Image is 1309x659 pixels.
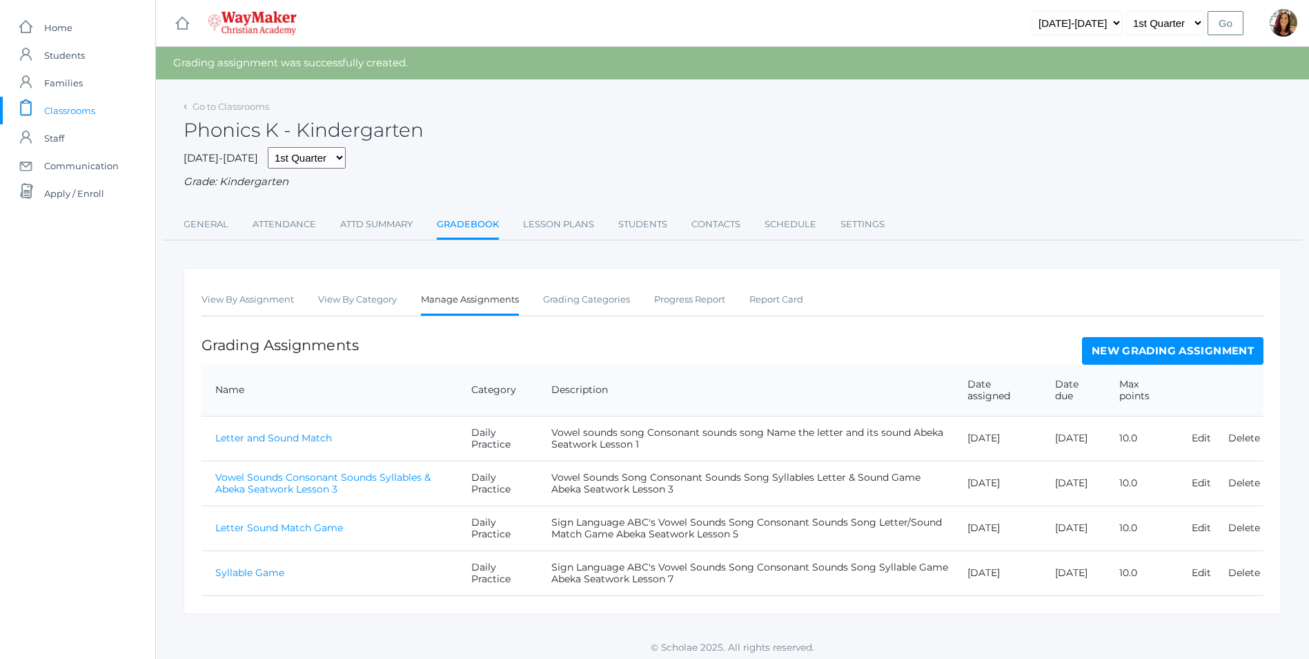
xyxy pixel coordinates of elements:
[538,365,954,417] th: Description
[538,461,954,506] td: Vowel Sounds Song Consonant Sounds Song Syllables Letter & Sound Game Abeka Seatwork Lesson 3
[201,365,457,417] th: Name
[1105,551,1178,595] td: 10.0
[340,211,413,238] a: Attd Summary
[44,152,119,180] span: Communication
[184,120,424,141] h2: Phonics K - Kindergarten
[457,461,538,506] td: Daily Practice
[1105,506,1178,551] td: 10.0
[618,211,667,238] a: Students
[44,97,95,124] span: Classrooms
[1228,566,1260,579] a: Delete
[44,69,83,97] span: Families
[1270,9,1297,37] div: Gina Pecor
[538,416,954,461] td: Vowel sounds song Consonant sounds song Name the letter and its sound Abeka Seatwork Lesson 1
[1041,551,1105,595] td: [DATE]
[1041,416,1105,461] td: [DATE]
[538,551,954,595] td: Sign Language ABC's Vowel Sounds Song Consonant Sounds Song Syllable Game Abeka Seatwork Lesson 7
[44,180,104,207] span: Apply / Enroll
[1208,11,1243,35] input: Go
[318,286,397,314] a: View By Category
[457,416,538,461] td: Daily Practice
[421,286,519,316] a: Manage Assignments
[215,432,332,444] a: Letter and Sound Match
[437,211,499,240] a: Gradebook
[749,286,803,314] a: Report Card
[201,337,359,353] h1: Grading Assignments
[691,211,740,238] a: Contacts
[840,211,885,238] a: Settings
[44,14,72,41] span: Home
[215,522,343,534] a: Letter Sound Match Game
[215,566,284,579] a: Syllable Game
[1105,416,1178,461] td: 10.0
[1192,566,1211,579] a: Edit
[201,286,294,314] a: View By Assignment
[1192,477,1211,489] a: Edit
[1105,461,1178,506] td: 10.0
[954,461,1041,506] td: [DATE]
[215,471,431,495] a: Vowel Sounds Consonant Sounds Syllables & Abeka Seatwork Lesson 3
[156,640,1309,654] p: © Scholae 2025. All rights reserved.
[523,211,594,238] a: Lesson Plans
[954,416,1041,461] td: [DATE]
[1228,432,1260,444] a: Delete
[1228,522,1260,534] a: Delete
[208,11,297,35] img: waymaker-logo-stack-white-1602f2b1af18da31a5905e9982d058868370996dac5278e84edea6dabf9a3315.png
[954,506,1041,551] td: [DATE]
[1192,522,1211,534] a: Edit
[654,286,725,314] a: Progress Report
[457,551,538,595] td: Daily Practice
[1041,506,1105,551] td: [DATE]
[457,365,538,417] th: Category
[954,365,1041,417] th: Date assigned
[184,151,258,164] span: [DATE]-[DATE]
[1041,461,1105,506] td: [DATE]
[184,211,228,238] a: General
[1192,432,1211,444] a: Edit
[1041,365,1105,417] th: Date due
[954,551,1041,595] td: [DATE]
[1082,337,1263,365] a: New Grading Assignment
[1228,477,1260,489] a: Delete
[193,101,269,112] a: Go to Classrooms
[44,41,85,69] span: Students
[253,211,316,238] a: Attendance
[457,506,538,551] td: Daily Practice
[44,124,64,152] span: Staff
[156,47,1309,79] div: Grading assignment was successfully created.
[184,174,1281,190] div: Grade: Kindergarten
[543,286,630,314] a: Grading Categories
[765,211,816,238] a: Schedule
[538,506,954,551] td: Sign Language ABC's Vowel Sounds Song Consonant Sounds Song Letter/Sound Match Game Abeka Seatwor...
[1105,365,1178,417] th: Max points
